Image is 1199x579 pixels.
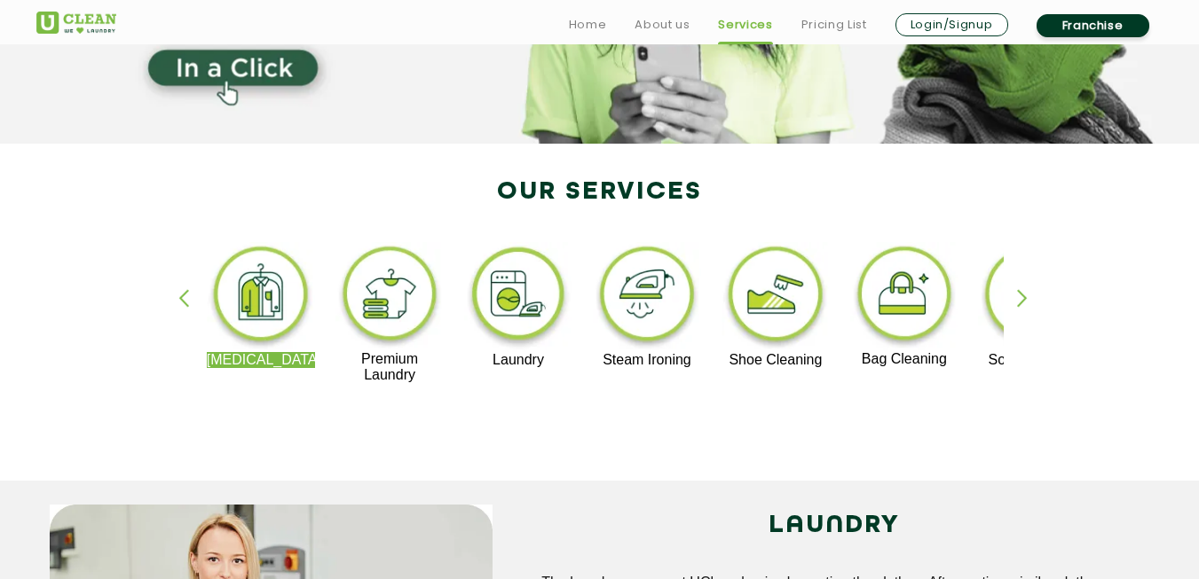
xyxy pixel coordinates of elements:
h2: LAUNDRY [519,505,1150,547]
img: sofa_cleaning_11zon.webp [978,242,1087,352]
p: Shoe Cleaning [722,352,831,368]
p: [MEDICAL_DATA] [207,352,316,368]
p: Laundry [464,352,573,368]
a: Services [718,14,772,35]
a: Login/Signup [895,13,1008,36]
img: shoe_cleaning_11zon.webp [722,242,831,352]
p: Premium Laundry [335,351,445,383]
a: About us [635,14,690,35]
img: premium_laundry_cleaning_11zon.webp [335,242,445,351]
a: Franchise [1037,14,1149,37]
p: Sofa Cleaning [978,352,1087,368]
p: Bag Cleaning [850,351,959,367]
img: steam_ironing_11zon.webp [593,242,702,352]
img: bag_cleaning_11zon.webp [850,242,959,351]
a: Home [569,14,607,35]
a: Pricing List [801,14,867,35]
img: UClean Laundry and Dry Cleaning [36,12,116,34]
p: Steam Ironing [593,352,702,368]
img: dry_cleaning_11zon.webp [207,242,316,352]
img: laundry_cleaning_11zon.webp [464,242,573,352]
